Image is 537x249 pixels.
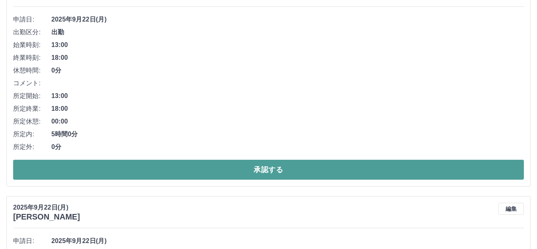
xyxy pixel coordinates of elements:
[51,104,524,114] span: 18:00
[13,142,51,152] span: 所定外:
[13,91,51,101] span: 所定開始:
[13,236,51,246] span: 申請日:
[51,117,524,126] span: 00:00
[13,78,51,88] span: コメント:
[51,142,524,152] span: 0分
[13,15,51,24] span: 申請日:
[51,91,524,101] span: 13:00
[51,40,524,50] span: 13:00
[51,27,524,37] span: 出勤
[13,66,51,75] span: 休憩時間:
[13,104,51,114] span: 所定終業:
[13,117,51,126] span: 所定休憩:
[13,53,51,63] span: 終業時刻:
[51,66,524,75] span: 0分
[51,236,524,246] span: 2025年9月22日(月)
[13,27,51,37] span: 出勤区分:
[498,203,524,215] button: 編集
[13,212,80,222] h3: [PERSON_NAME]
[51,15,524,24] span: 2025年9月22日(月)
[13,160,524,180] button: 承認する
[13,40,51,50] span: 始業時刻:
[13,129,51,139] span: 所定内:
[51,129,524,139] span: 5時間0分
[51,53,524,63] span: 18:00
[13,203,80,212] p: 2025年9月22日(月)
